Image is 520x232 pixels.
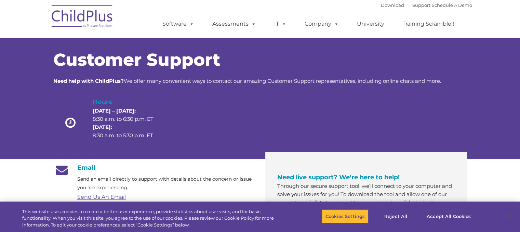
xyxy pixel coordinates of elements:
a: Assessments [205,17,263,31]
button: Close [502,209,517,224]
p: 8:30 a.m. to 6:30 p.m. ET 8:30 a.m. to 5:30 p.m. ET [93,107,165,140]
a: Send Us An Email [77,194,126,200]
div: This website uses cookies to create a better user experience, provide statistics about user visit... [22,208,286,229]
a: Company [298,17,346,31]
a: Schedule A Demo [432,2,472,8]
a: Software [156,17,201,31]
h4: Email [53,164,255,171]
a: Training Scramble!! [396,17,461,31]
font: | [381,2,472,8]
a: IT [267,17,293,31]
span: Need live support? We’re here to help! [277,173,400,181]
a: Download [381,2,404,8]
strong: [DATE] – [DATE]: [93,107,136,114]
p: Through our secure support tool, we’ll connect to your computer and solve your issues for you! To... [277,182,455,223]
p: Send an email directly to support with details about the concern or issue you are experiencing. [77,175,255,192]
span: Customer Support [53,49,220,70]
img: ChildPlus by Procare Solutions [48,0,117,35]
button: Reject All [374,209,417,223]
h4: Hours [93,97,165,107]
span: We offer many convenient ways to contact our amazing Customer Support representatives, including ... [53,78,441,84]
button: Accept All Cookies [423,209,475,223]
strong: [DATE]: [93,124,112,130]
strong: Need help with ChildPlus? [53,78,124,84]
button: Cookies Settings [322,209,369,223]
a: University [350,17,391,31]
a: Support [412,2,430,8]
